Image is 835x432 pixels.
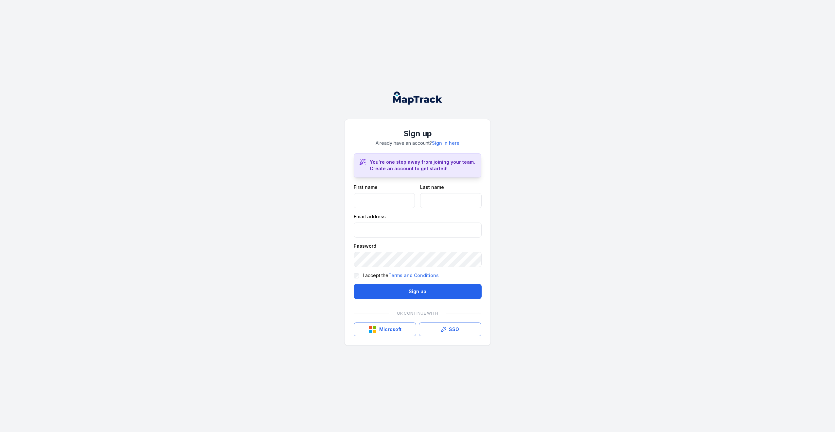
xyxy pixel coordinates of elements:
[354,307,481,320] div: Or continue with
[376,140,459,146] span: Already have an account?
[354,128,481,139] h1: Sign up
[388,272,439,279] a: Terms and Conditions
[354,243,376,249] label: Password
[354,323,416,336] button: Microsoft
[432,140,459,146] a: Sign in here
[354,184,378,191] label: First name
[370,159,476,172] h3: You're one step away from joining your team. Create an account to get started!
[354,213,386,220] label: Email address
[382,91,453,105] nav: Global
[420,184,444,191] label: Last name
[363,272,439,279] label: I accept the
[354,284,482,299] button: Sign up
[419,323,481,336] a: SSO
